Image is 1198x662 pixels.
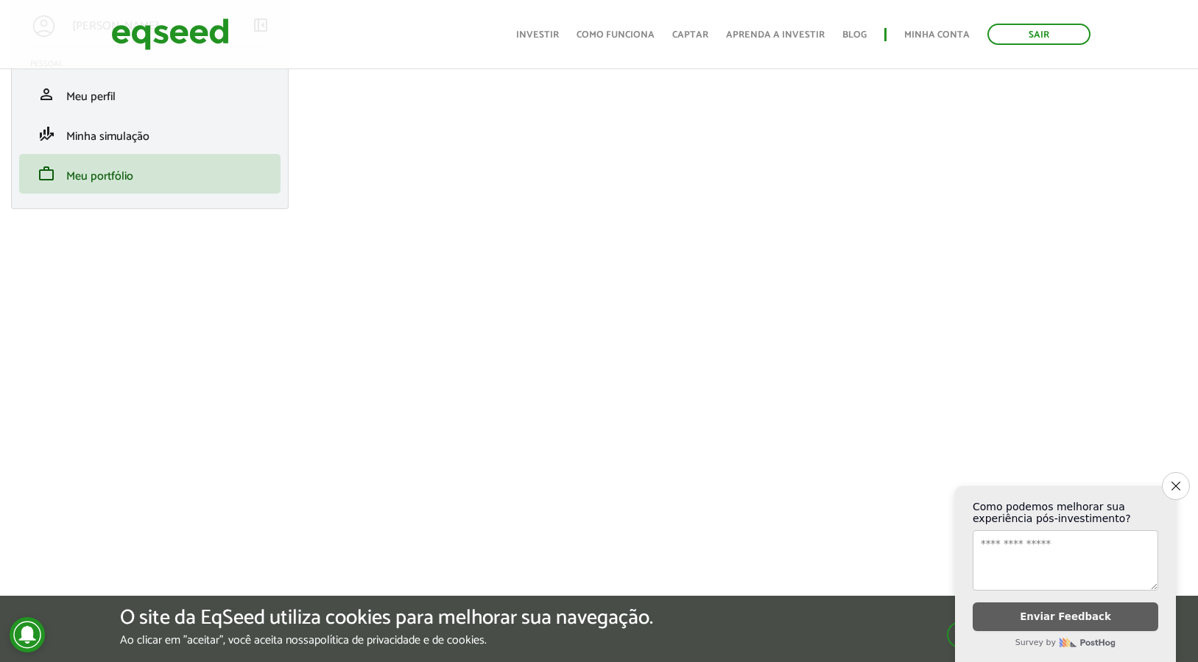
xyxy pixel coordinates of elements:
a: Como funciona [577,30,655,40]
span: work [38,165,55,183]
span: Meu portfólio [66,166,133,186]
span: Meu perfil [66,87,116,107]
a: política de privacidade e de cookies [314,635,485,647]
span: finance_mode [38,125,55,143]
span: Minha simulação [66,127,149,147]
li: Meu portfólio [19,154,281,194]
a: personMeu perfil [30,85,269,103]
h5: O site da EqSeed utiliza cookies para melhorar sua navegação. [120,607,653,630]
a: Captar [672,30,708,40]
span: person [38,85,55,103]
a: Aprenda a investir [726,30,825,40]
button: Aceitar [947,621,1078,648]
p: Ao clicar em "aceitar", você aceita nossa . [120,633,653,647]
a: workMeu portfólio [30,165,269,183]
li: Meu perfil [19,74,281,114]
li: Minha simulação [19,114,281,154]
a: finance_modeMinha simulação [30,125,269,143]
img: EqSeed [111,15,229,54]
a: Investir [516,30,559,40]
a: Sair [987,24,1090,45]
a: Blog [842,30,867,40]
a: Minha conta [904,30,970,40]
